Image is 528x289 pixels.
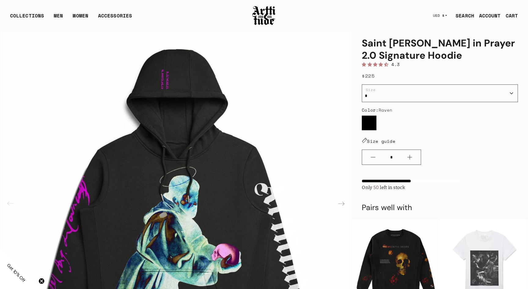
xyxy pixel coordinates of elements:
span: USD $ [433,13,445,18]
h1: Saint [PERSON_NAME] in Prayer 2.0 Signature Hoodie [362,37,518,61]
div: CART [506,12,518,19]
button: Plus [399,150,421,165]
a: ACCOUNT [474,9,501,22]
a: MEN [54,12,63,24]
div: Next slide [334,196,349,211]
a: SEARCH [451,9,474,22]
button: Close teaser [38,278,45,284]
button: USD $ [429,9,451,22]
span: 50 [372,185,380,190]
div: Only left in stock [362,182,460,191]
ul: Main navigation [5,12,137,24]
span: 4.3 [391,61,400,68]
a: WOMEN [73,12,88,24]
a: Size guide [362,138,395,144]
img: Arttitude [252,5,276,26]
input: Quantity [384,152,399,163]
span: $225 [362,72,375,80]
div: COLLECTIONS [10,12,44,24]
a: Open cart [501,9,518,22]
div: Color: [362,107,518,113]
span: Get 10% Off [6,262,27,283]
div: ACCESSORIES [98,12,132,24]
button: Minus [362,150,384,165]
span: Raven [379,107,393,113]
h2: Pairs well with [362,202,412,213]
span: 4.33 stars [362,61,391,68]
label: Raven [362,116,376,130]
